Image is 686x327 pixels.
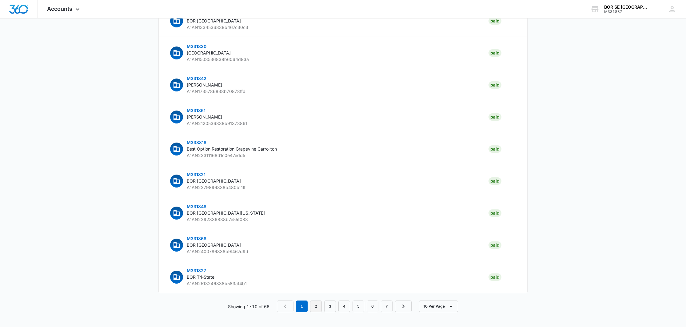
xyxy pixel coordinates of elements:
[187,178,241,184] span: BOR [GEOGRAPHIC_DATA]
[277,301,412,312] nav: Pagination
[169,43,249,63] button: M331830[GEOGRAPHIC_DATA]A1AN1503536838b6064d83a
[489,49,501,57] div: Paid
[169,11,248,30] button: M331820BOR [GEOGRAPHIC_DATA]A1AN1334536838b467c30c3
[489,273,501,281] div: Paid
[187,281,247,286] span: A1AN2513246838b583a14b1
[324,301,336,312] a: Page 3
[310,301,322,312] a: Page 2
[169,139,277,159] button: M338818Best Option Restoration Grapevine CarrolltonA1AN22311168d1c0e47edd5
[187,268,206,273] span: M331827
[187,89,245,94] span: A1AN1735786838b70878ffd
[187,50,231,55] span: [GEOGRAPHIC_DATA]
[187,82,222,87] span: [PERSON_NAME]
[187,76,206,81] span: M331842
[47,6,72,12] span: Accounts
[187,114,222,119] span: [PERSON_NAME]
[187,25,248,30] span: A1AN1334536838b467c30c3
[381,301,393,312] a: Page 7
[187,236,206,241] span: M331868
[489,81,501,89] div: Paid
[187,18,241,23] span: BOR [GEOGRAPHIC_DATA]
[395,301,412,312] a: Next Page
[187,108,205,113] span: M331861
[489,209,501,217] div: Paid
[187,57,249,62] span: A1AN1503536838b6064d83a
[187,153,245,158] span: A1AN22311168d1c0e47edd5
[228,303,269,310] p: Showing 1-10 of 66
[187,204,206,209] span: M331848
[367,301,378,312] a: Page 6
[169,171,245,191] button: M331821BOR [GEOGRAPHIC_DATA]A1AN2279896838b480bf1ff
[489,17,501,25] div: Paid
[187,140,206,145] span: M338818
[296,301,308,312] em: 1
[187,146,277,151] span: Best Option Restoration Grapevine Carrollton
[187,172,205,177] span: M331821
[353,301,364,312] a: Page 5
[169,267,247,287] button: M331827BOR Tri-StateA1AN2513246838b583a14b1
[169,235,248,255] button: M331868BOR [GEOGRAPHIC_DATA]A1AN2400786838b9f467d9d
[604,5,649,10] div: account name
[338,301,350,312] a: Page 4
[187,185,245,190] span: A1AN2279896838b480bf1ff
[169,107,247,127] button: M331861[PERSON_NAME]A1AN2120536838b91373861
[187,217,248,222] span: A1AN2292836838b7e55f083
[169,75,245,95] button: M331842[PERSON_NAME]A1AN1735786838b70878ffd
[187,242,241,248] span: BOR [GEOGRAPHIC_DATA]
[604,10,649,14] div: account id
[187,249,248,254] span: A1AN2400786838b9f467d9d
[489,241,501,249] div: Paid
[187,44,206,49] span: M331830
[187,121,247,126] span: A1AN2120536838b91373861
[489,113,501,121] div: Paid
[187,274,214,280] span: BOR Tri-State
[169,203,265,223] button: M331848BOR [GEOGRAPHIC_DATA][US_STATE]A1AN2292836838b7e55f083
[187,210,265,216] span: BOR [GEOGRAPHIC_DATA][US_STATE]
[419,301,458,312] button: 10 Per Page
[489,145,501,153] div: Paid
[489,177,501,185] div: Paid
